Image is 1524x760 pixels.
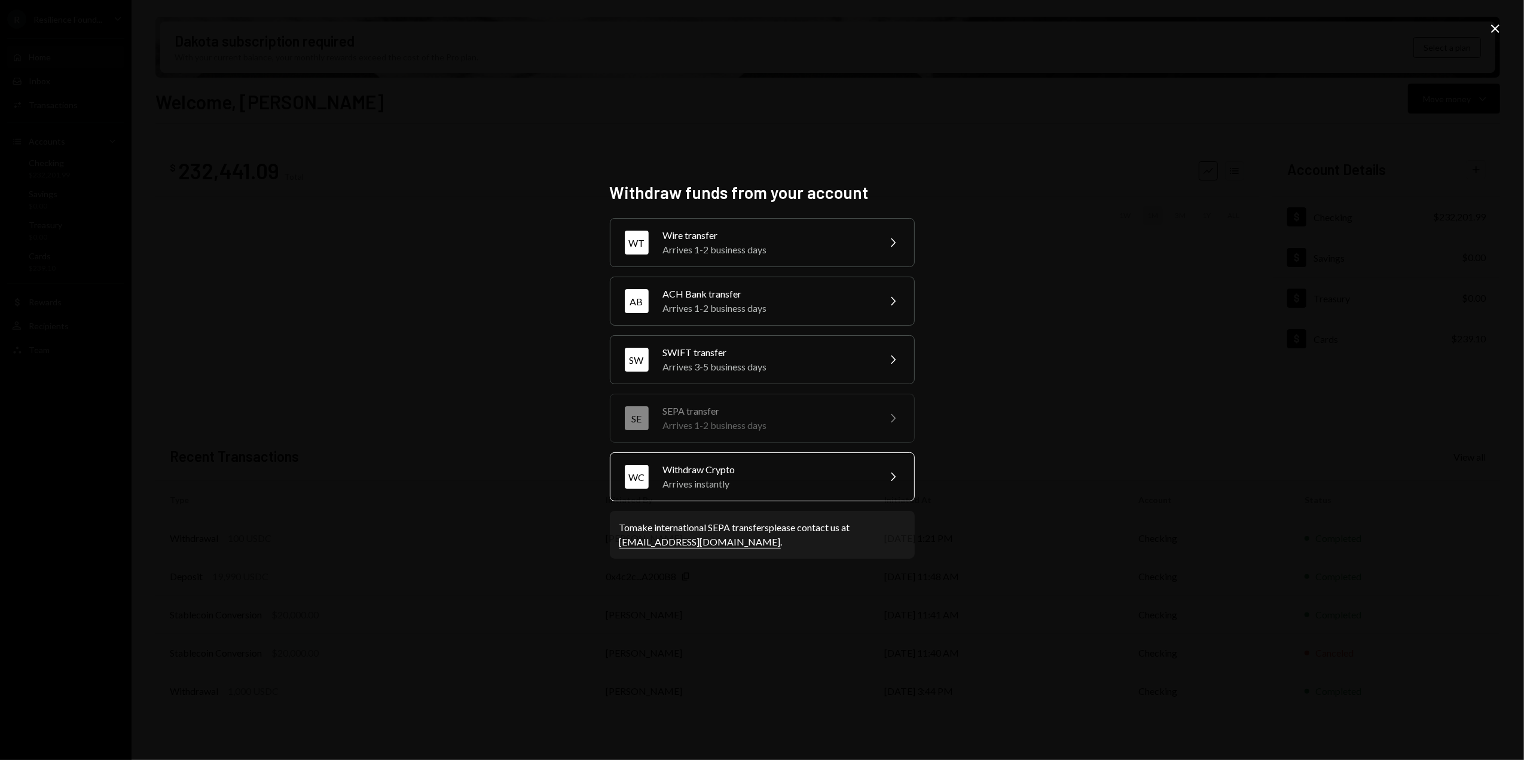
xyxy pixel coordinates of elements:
[663,404,871,418] div: SEPA transfer
[610,181,915,204] h2: Withdraw funds from your account
[625,289,649,313] div: AB
[663,477,871,491] div: Arrives instantly
[625,406,649,430] div: SE
[663,418,871,433] div: Arrives 1-2 business days
[610,277,915,326] button: ABACH Bank transferArrives 1-2 business days
[610,335,915,384] button: SWSWIFT transferArrives 3-5 business days
[625,231,649,255] div: WT
[663,345,871,360] div: SWIFT transfer
[625,348,649,372] div: SW
[663,228,871,243] div: Wire transfer
[663,301,871,315] div: Arrives 1-2 business days
[663,243,871,257] div: Arrives 1-2 business days
[610,394,915,443] button: SESEPA transferArrives 1-2 business days
[663,462,871,477] div: Withdraw Crypto
[619,536,781,548] a: [EMAIL_ADDRESS][DOMAIN_NAME]
[610,218,915,267] button: WTWire transferArrives 1-2 business days
[663,360,871,374] div: Arrives 3-5 business days
[625,465,649,489] div: WC
[619,520,905,549] div: To make international SEPA transfers please contact us at .
[663,287,871,301] div: ACH Bank transfer
[610,452,915,501] button: WCWithdraw CryptoArrives instantly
